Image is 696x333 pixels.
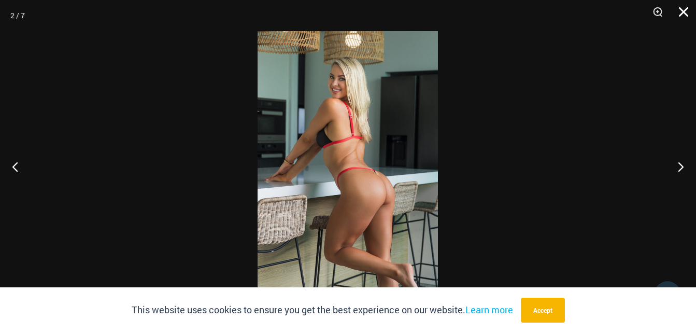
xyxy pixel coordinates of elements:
[521,298,565,323] button: Accept
[258,31,438,302] img: Electric Illusion Black Flame 1521 Bra 611 Micro 02
[10,8,25,23] div: 2 / 7
[657,141,696,192] button: Next
[465,303,513,316] a: Learn more
[132,302,513,318] p: This website uses cookies to ensure you get the best experience on our website.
